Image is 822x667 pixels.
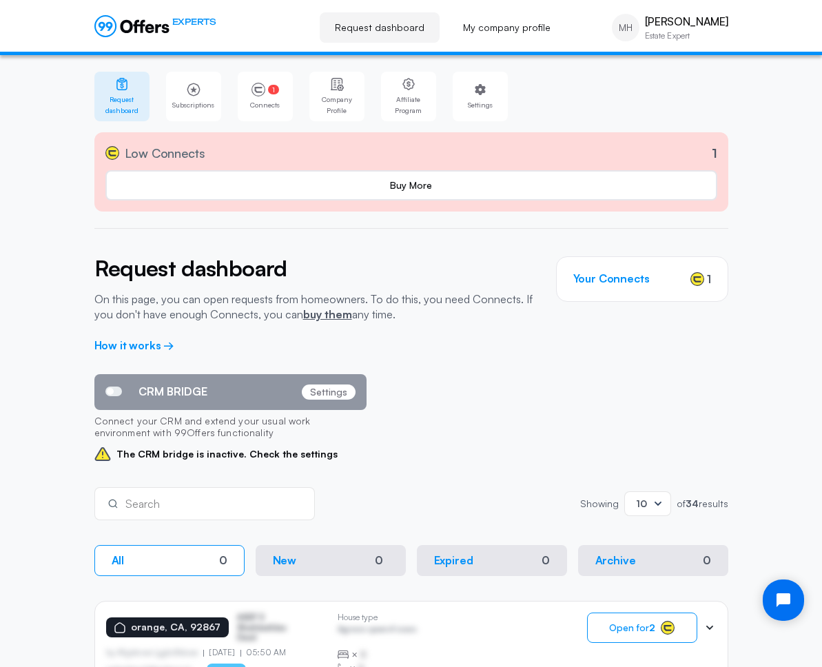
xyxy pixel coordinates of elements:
[649,622,655,633] strong: 2
[417,545,567,576] button: Expired0
[273,554,297,567] p: New
[219,554,227,567] div: 0
[268,85,279,94] span: 1
[94,256,535,280] h2: Request dashboard
[703,554,711,567] div: 0
[686,497,699,509] strong: 34
[453,72,508,121] a: Settings
[309,72,364,121] a: Company Profile
[338,624,417,637] p: Agrwsv qwervf oiuns
[448,12,566,43] a: My company profile
[619,21,633,34] span: MH
[434,554,473,567] p: Expired
[595,554,636,567] p: Archive
[385,94,432,116] span: Affiliate Program
[609,622,655,633] span: Open for
[94,446,367,462] span: The CRM bridge is inactive. Check the settings
[542,554,550,567] div: 0
[203,648,240,657] p: [DATE]
[106,648,204,657] p: by Afgdsrwe Ljgjkdfsbvas
[320,12,440,43] a: Request dashboard
[166,72,221,121] a: Subscriptions
[573,272,650,285] h3: Your Connects
[707,271,711,287] span: 1
[636,497,647,509] span: 10
[138,385,207,398] span: CRM BRIDGE
[131,622,220,633] p: orange, CA, 92867
[242,99,289,110] span: Connects
[314,94,360,116] span: Company Profile
[457,99,504,110] span: Settings
[580,499,619,509] p: Showing
[338,613,417,622] p: House type
[105,170,717,201] a: Buy More
[94,291,535,322] p: On this page, you can open requests from homeowners. To do this, you need Connects. If you don't ...
[303,307,352,321] a: buy them
[360,648,367,661] span: B
[237,613,306,642] p: ASDF S Sfasfdasfdas Dasd
[170,99,217,110] span: Subscriptions
[238,72,293,121] a: 1Connects
[240,648,286,657] p: 05:50 AM
[94,338,175,352] a: How it works →
[587,613,697,643] button: Open for2
[256,545,406,576] button: New0
[645,32,728,40] p: Estate Expert
[578,545,728,576] button: Archive0
[172,15,216,28] span: EXPERTS
[712,144,717,163] p: 1
[369,553,389,568] div: 0
[751,568,816,633] iframe: Tidio Chat
[94,410,367,446] p: Connect your CRM and extend your usual work environment with 99Offers functionality
[112,554,125,567] p: All
[381,72,436,121] a: Affiliate Program
[338,648,417,661] div: ×
[645,15,728,28] p: [PERSON_NAME]
[125,143,205,163] span: Low Connects
[94,72,150,121] a: Request dashboard
[94,545,245,576] button: All0
[677,499,728,509] p: of results
[94,15,216,37] a: EXPERTS
[99,94,145,116] span: Request dashboard
[302,384,356,400] p: Settings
